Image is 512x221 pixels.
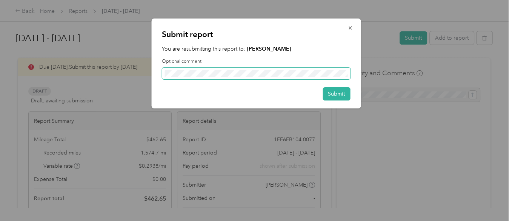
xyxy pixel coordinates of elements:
[247,46,291,52] strong: [PERSON_NAME]
[470,179,512,221] iframe: Everlance-gr Chat Button Frame
[323,87,350,100] button: Submit
[162,29,350,40] p: Submit report
[162,58,350,65] label: Optional comment
[162,45,350,53] p: You are resubmitting this report to:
